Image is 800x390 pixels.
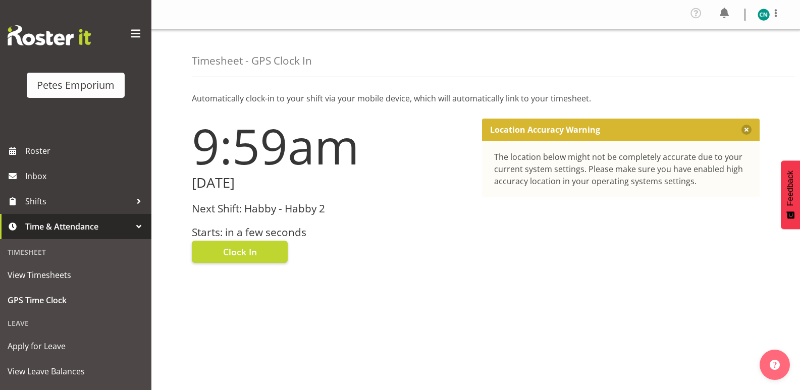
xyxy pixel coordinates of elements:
[741,125,752,135] button: Close message
[192,92,760,104] p: Automatically clock-in to your shift via your mobile device, which will automatically link to you...
[3,333,149,359] a: Apply for Leave
[25,169,146,184] span: Inbox
[758,9,770,21] img: christine-neville11214.jpg
[3,262,149,288] a: View Timesheets
[770,360,780,370] img: help-xxl-2.png
[8,25,91,45] img: Rosterit website logo
[192,55,312,67] h4: Timesheet - GPS Clock In
[3,313,149,333] div: Leave
[494,151,748,187] div: The location below might not be completely accurate due to your current system settings. Please m...
[223,245,257,258] span: Clock In
[786,171,795,206] span: Feedback
[8,293,144,308] span: GPS Time Clock
[25,143,146,158] span: Roster
[490,125,600,135] p: Location Accuracy Warning
[192,203,470,214] h3: Next Shift: Habby - Habby 2
[25,194,131,209] span: Shifts
[25,219,131,234] span: Time & Attendance
[8,364,144,379] span: View Leave Balances
[192,241,288,263] button: Clock In
[8,339,144,354] span: Apply for Leave
[781,160,800,229] button: Feedback - Show survey
[3,242,149,262] div: Timesheet
[192,175,470,191] h2: [DATE]
[3,288,149,313] a: GPS Time Clock
[8,267,144,283] span: View Timesheets
[3,359,149,384] a: View Leave Balances
[192,227,470,238] h3: Starts: in a few seconds
[192,119,470,173] h1: 9:59am
[37,78,115,93] div: Petes Emporium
